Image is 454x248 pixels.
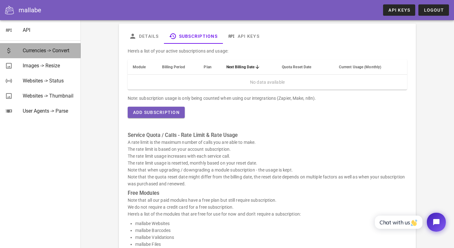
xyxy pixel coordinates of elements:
div: Currencies -> Convert [23,48,76,54]
span: Add Subscription [133,110,180,115]
h3: Free Modules [128,190,407,197]
th: Next Billing Date: Sorted descending. Activate to remove sorting. [221,59,277,75]
div: Websites -> Status [23,78,76,84]
th: Billing Period [157,59,199,75]
span: Next Billing Date [226,65,255,69]
span: Quota Reset Date [282,65,311,69]
iframe: Tidio Chat [368,207,451,237]
th: Plan [199,59,221,75]
div: Images -> Resize [23,63,76,69]
p: Here's a list of your active subscriptions and usage: [128,48,407,54]
li: mallabe Files [135,241,407,248]
li: mallabe Barcodes [135,227,407,234]
div: User Agents -> Parse [23,108,76,114]
a: Subscriptions [164,29,222,44]
h3: Service Quota / Calls - Rate Limit & Rate Usage [128,132,407,139]
a: API Keys [383,4,415,16]
div: mallabe [19,5,41,15]
li: mallabe Websites [135,220,407,227]
span: Logout [423,8,444,13]
p: A rate limit is the maximum number of calls you are able to make. The rate limit is based on your... [128,139,407,187]
div: API [23,27,76,33]
a: API Keys [223,29,265,44]
th: Current Usage (Monthly): Not sorted. Activate to sort ascending. [334,59,407,75]
div: Websites -> Thumbnail [23,93,76,99]
span: Module [133,65,146,69]
span: API Keys [388,8,410,13]
a: Details [124,29,164,44]
td: No data available [128,75,407,90]
th: Module [128,59,157,75]
button: Add Subscription [128,107,185,118]
div: Note: subscription usage is only being counted when using our integrations (Zapier, Make, n8n). [128,95,407,102]
button: Logout [418,4,449,16]
th: Quota Reset Date: Not sorted. Activate to sort ascending. [277,59,334,75]
li: mallabe Validations [135,234,407,241]
span: Billing Period [162,65,185,69]
p: Note that all our paid modules have a free plan but still require subscription. We do not require... [128,197,407,217]
span: Current Usage (Monthly) [339,65,381,69]
span: Plan [204,65,211,69]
